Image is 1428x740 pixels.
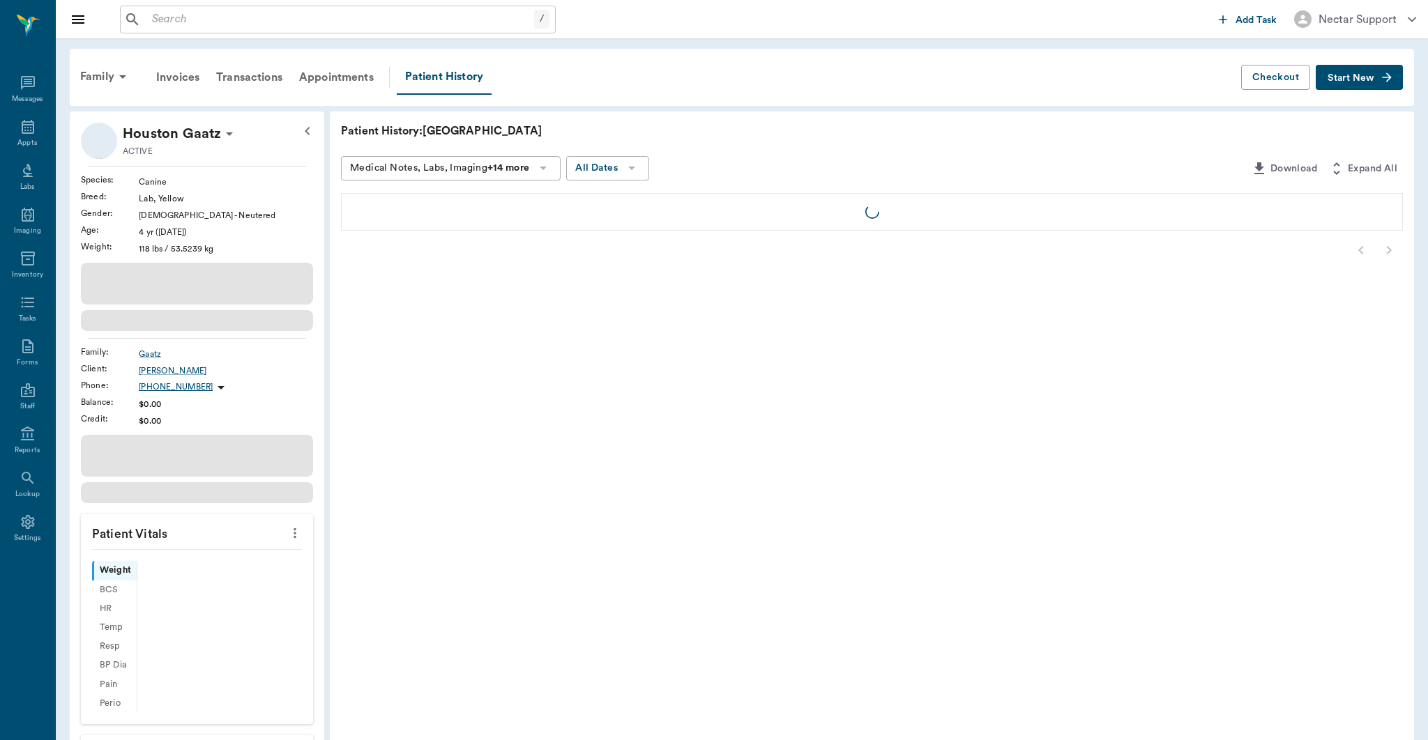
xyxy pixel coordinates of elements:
[20,182,35,192] div: Labs
[15,489,40,500] div: Lookup
[92,599,137,618] div: HR
[81,174,139,186] div: Species :
[487,163,529,173] b: +14 more
[1213,6,1283,32] button: Add Task
[139,381,213,393] p: [PHONE_NUMBER]
[139,415,313,427] div: $0.00
[139,209,313,222] div: [DEMOGRAPHIC_DATA] - Neutered
[92,561,137,580] div: Weight
[139,242,313,255] div: 118 lbs / 53.5239 kg
[341,123,759,139] p: Patient History: [GEOGRAPHIC_DATA]
[81,346,139,358] div: Family :
[81,379,139,392] div: Phone :
[92,694,137,713] div: Perio
[139,176,313,188] div: Canine
[81,396,139,408] div: Balance :
[81,514,313,549] p: Patient Vitals
[1283,6,1427,32] button: Nectar Support
[14,533,42,544] div: Settings
[81,224,139,236] div: Age :
[14,226,41,236] div: Imaging
[81,240,139,253] div: Weight :
[81,207,139,219] div: Gender :
[1348,160,1397,178] span: Expand All
[15,445,40,456] div: Reports
[291,61,382,94] a: Appointments
[146,10,534,29] input: Search
[566,156,649,180] button: All Dates
[1316,65,1403,91] button: Start New
[64,6,92,33] button: Close drawer
[208,61,291,94] a: Transactions
[81,362,139,375] div: Client :
[1245,156,1323,182] button: Download
[92,637,137,656] div: Resp
[139,192,313,205] div: Lab, Yellow
[139,226,313,238] div: 4 yr ([DATE])
[139,398,313,410] div: $0.00
[139,348,313,360] a: Gaatz
[81,413,139,425] div: Credit :
[17,138,37,148] div: Appts
[350,160,529,177] div: Medical Notes, Labs, Imaging
[139,364,313,377] a: [PERSON_NAME]
[81,190,139,203] div: Breed :
[20,401,35,412] div: Staff
[12,94,44,105] div: Messages
[92,618,137,637] div: Temp
[123,145,153,157] p: ACTIVE
[123,123,221,145] p: Houston Gaatz
[92,580,137,599] div: BCS
[72,60,139,93] div: Family
[92,675,137,694] div: Pain
[17,357,38,368] div: Forms
[534,10,549,29] div: /
[1323,156,1403,182] button: Expand All
[284,521,306,545] button: more
[397,60,492,95] a: Patient History
[12,270,43,280] div: Inventory
[19,314,36,324] div: Tasks
[1241,65,1310,91] button: Checkout
[1319,11,1397,28] div: Nectar Support
[148,61,208,94] a: Invoices
[92,656,137,675] div: BP Dia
